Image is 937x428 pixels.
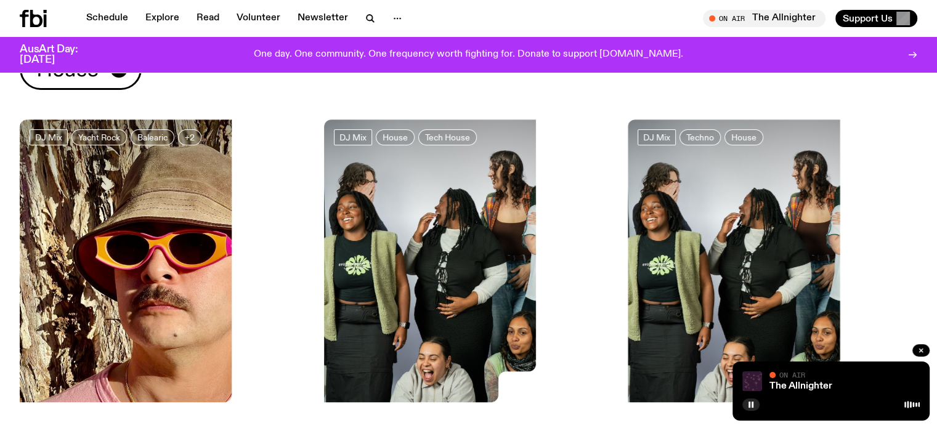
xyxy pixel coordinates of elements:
button: On AirThe Allnighter [703,10,825,27]
button: Support Us [835,10,917,27]
a: House [724,129,763,145]
span: +2 [185,132,195,142]
span: DJ Mix [35,132,62,142]
a: Newsletter [290,10,355,27]
span: Yacht Rock [78,132,120,142]
a: Balearic [131,129,174,145]
a: Volunteer [229,10,288,27]
a: DJ Mix [334,129,372,145]
span: Balearic [137,132,168,142]
span: Tech House [425,132,470,142]
a: The Allnighter [769,381,832,391]
span: DJ Mix [339,132,367,142]
span: House [383,132,408,142]
span: On Air [779,371,805,379]
a: Techno [679,129,721,145]
span: DJ Mix [643,132,670,142]
a: Read [189,10,227,27]
span: Techno [686,132,714,142]
a: DJ Mix [638,129,676,145]
a: Tech House [418,129,477,145]
span: Support Us [843,13,893,24]
button: +2 [178,129,201,145]
a: House [376,129,415,145]
a: Explore [138,10,187,27]
a: Schedule [79,10,136,27]
a: Yacht Rock [71,129,127,145]
p: One day. One community. One frequency worth fighting for. Donate to support [DOMAIN_NAME]. [254,49,683,60]
h3: AusArt Day: [DATE] [20,44,99,65]
span: House [731,132,756,142]
a: DJ Mix [30,129,68,145]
